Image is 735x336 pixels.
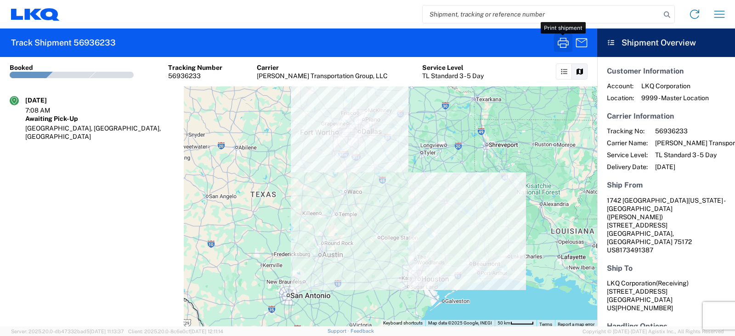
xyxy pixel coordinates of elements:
[495,320,537,326] button: Map Scale: 50 km per 47 pixels
[582,327,724,336] span: Copyright © [DATE]-[DATE] Agistix Inc., All Rights Reserved
[607,112,725,120] h5: Carrier Information
[539,322,552,327] a: Terms
[607,279,689,295] span: LKQ Corporation [STREET_ADDRESS]
[607,197,725,212] span: 1742 [GEOGRAPHIC_DATA][US_STATE] - [GEOGRAPHIC_DATA]
[616,304,673,312] span: [PHONE_NUMBER]
[428,320,492,325] span: Map data ©2025 Google, INEGI
[607,127,648,135] span: Tracking No:
[168,72,222,80] div: 56936233
[558,322,594,327] a: Report a map error
[607,322,725,330] h5: Handling Options
[25,114,174,123] div: Awaiting Pick-Up
[607,82,634,90] span: Account:
[10,63,33,72] div: Booked
[607,67,725,75] h5: Customer Information
[641,94,709,102] span: 9999 - Master Location
[25,124,174,141] div: [GEOGRAPHIC_DATA], [GEOGRAPHIC_DATA], [GEOGRAPHIC_DATA]
[656,279,689,287] span: (Receiving)
[498,320,510,325] span: 50 km
[257,72,388,80] div: [PERSON_NAME] Transportation Group, LLC
[257,63,388,72] div: Carrier
[383,320,423,326] button: Keyboard shortcuts
[186,314,216,326] a: Open this area in Google Maps (opens a new window)
[422,72,484,80] div: TL Standard 3 - 5 Day
[607,151,648,159] span: Service Level:
[607,264,725,273] h5: Ship To
[25,96,71,104] div: [DATE]
[607,196,725,254] address: [GEOGRAPHIC_DATA], [GEOGRAPHIC_DATA] 75172 US
[607,181,725,189] h5: Ship From
[607,279,725,312] address: [GEOGRAPHIC_DATA] US
[328,328,351,334] a: Support
[607,163,648,171] span: Delivery Date:
[128,329,223,334] span: Client: 2025.20.0-8c6e0cf
[25,106,71,114] div: 7:08 AM
[168,63,222,72] div: Tracking Number
[351,328,374,334] a: Feedback
[11,329,124,334] span: Server: 2025.20.0-db47332bad5
[90,329,124,334] span: [DATE] 11:13:37
[186,314,216,326] img: Google
[190,329,223,334] span: [DATE] 12:11:14
[607,222,667,229] span: [STREET_ADDRESS]
[607,213,663,221] span: ([PERSON_NAME])
[616,246,653,254] span: 8173491387
[11,37,116,48] h2: Track Shipment 56936233
[423,6,661,23] input: Shipment, tracking or reference number
[597,28,735,57] header: Shipment Overview
[422,63,484,72] div: Service Level
[641,82,709,90] span: LKQ Corporation
[607,139,648,147] span: Carrier Name:
[607,94,634,102] span: Location:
